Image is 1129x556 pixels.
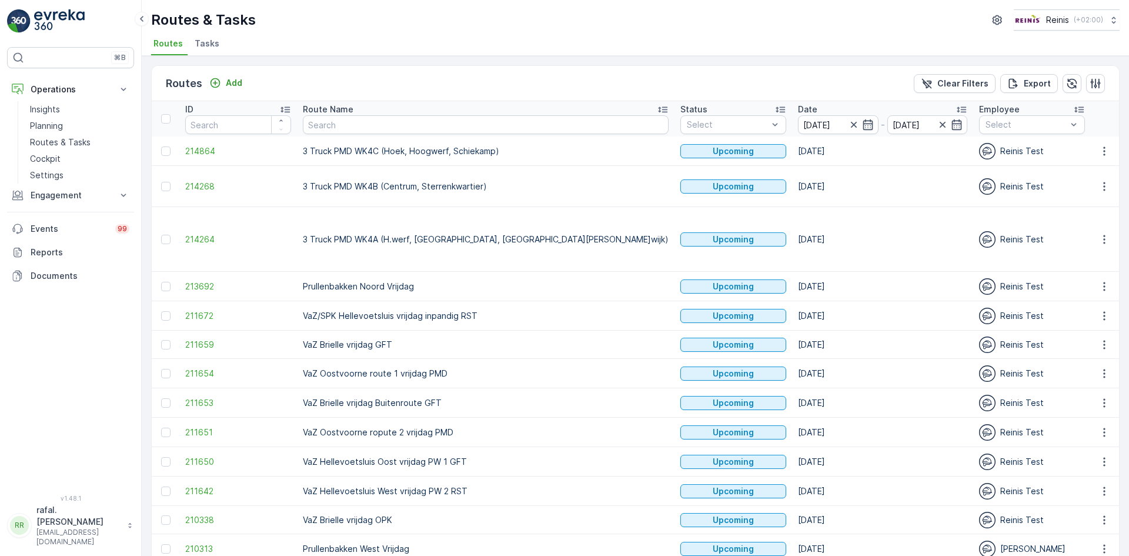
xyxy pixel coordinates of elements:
[297,477,674,506] td: VaZ Hellevoetsluis West vrijdag PW 2 RST
[161,235,171,244] div: Toggle Row Selected
[161,369,171,378] div: Toggle Row Selected
[979,337,1085,353] div: Reinis Test
[792,331,973,359] td: [DATE]
[185,397,291,409] a: 211653
[185,368,291,379] a: 211654
[713,514,754,526] p: Upcoming
[713,310,754,322] p: Upcoming
[31,223,108,235] p: Events
[185,485,291,497] a: 211642
[1074,15,1103,25] p: ( +02:00 )
[185,234,291,245] a: 214264
[792,166,973,207] td: [DATE]
[36,504,121,528] p: rafal.[PERSON_NAME]
[161,457,171,467] div: Toggle Row Selected
[297,136,674,166] td: 3 Truck PMD WK4C (Hoek, Hoogwerf, Schiekamp)
[185,115,291,134] input: Search
[297,331,674,359] td: VaZ Brielle vrijdag GFT
[792,388,973,418] td: [DATE]
[226,77,242,89] p: Add
[713,368,754,379] p: Upcoming
[297,359,674,388] td: VaZ Oostvoorne route 1 vrijdag PMD
[713,456,754,468] p: Upcoming
[979,308,996,324] img: svg%3e
[185,339,291,351] span: 211659
[680,367,786,381] button: Upcoming
[36,528,121,547] p: [EMAIL_ADDRESS][DOMAIN_NAME]
[185,514,291,526] a: 210338
[185,181,291,192] a: 214268
[151,11,256,29] p: Routes & Tasks
[185,543,291,555] a: 210313
[937,78,988,89] p: Clear Filters
[303,104,353,115] p: Route Name
[792,301,973,331] td: [DATE]
[979,104,1020,115] p: Employee
[297,447,674,477] td: VaZ Hellevoetsluis Oost vrijdag PW 1 GFT
[713,145,754,157] p: Upcoming
[979,143,1085,159] div: Reinis Test
[30,153,61,165] p: Cockpit
[161,311,171,321] div: Toggle Row Selected
[7,217,134,241] a: Events99
[713,234,754,245] p: Upcoming
[713,543,754,555] p: Upcoming
[979,512,1085,528] div: Reinis Test
[31,270,129,282] p: Documents
[25,101,134,118] a: Insights
[680,104,707,115] p: Status
[979,178,1085,195] div: Reinis Test
[1000,74,1058,93] button: Export
[680,338,786,352] button: Upcoming
[161,182,171,191] div: Toggle Row Selected
[114,53,126,62] p: ⌘B
[185,456,291,468] a: 211650
[979,483,996,500] img: svg%3e
[680,396,786,410] button: Upcoming
[713,397,754,409] p: Upcoming
[713,281,754,292] p: Upcoming
[185,104,193,115] p: ID
[7,241,134,264] a: Reports
[792,359,973,388] td: [DATE]
[7,9,31,33] img: logo
[792,506,973,534] td: [DATE]
[297,166,674,207] td: 3 Truck PMD WK4B (Centrum, Sterrenkwartier)
[979,365,996,382] img: svg%3e
[979,365,1085,382] div: Reinis Test
[713,181,754,192] p: Upcoming
[161,544,171,554] div: Toggle Row Selected
[31,84,111,95] p: Operations
[979,178,996,195] img: svg%3e
[979,143,996,159] img: svg%3e
[1014,14,1041,26] img: Reinis-Logo-Vrijstaand_Tekengebied-1-copy2_aBO4n7j.png
[30,104,60,115] p: Insights
[792,272,973,301] td: [DATE]
[680,309,786,323] button: Upcoming
[25,151,134,167] a: Cockpit
[31,189,111,201] p: Engagement
[297,272,674,301] td: Prullenbakken Noord Vrijdag
[680,279,786,294] button: Upcoming
[979,395,1085,411] div: Reinis Test
[297,506,674,534] td: VaZ Brielle vrijdag OPK
[153,38,183,49] span: Routes
[25,167,134,184] a: Settings
[979,231,1085,248] div: Reinis Test
[161,340,171,349] div: Toggle Row Selected
[979,454,996,470] img: svg%3e
[979,424,1085,441] div: Reinis Test
[161,428,171,437] div: Toggle Row Selected
[185,427,291,438] a: 211651
[1046,14,1069,26] p: Reinis
[7,184,134,207] button: Engagement
[680,232,786,247] button: Upcoming
[161,147,171,156] div: Toggle Row Selected
[166,75,202,92] p: Routes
